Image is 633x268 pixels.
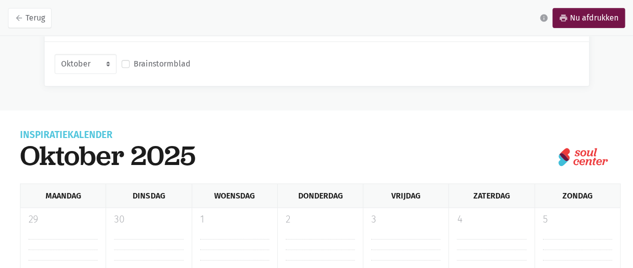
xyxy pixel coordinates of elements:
a: printNu afdrukken [552,8,625,28]
label: Brainstormblad [134,57,191,70]
p: 5 [543,212,612,227]
div: Donderdag [277,184,363,207]
i: arrow_back [15,13,24,22]
div: Zaterdag [448,184,534,207]
div: Vrijdag [363,184,448,207]
div: Woensdag [192,184,277,207]
p: 3 [371,212,440,227]
p: 4 [457,212,526,227]
i: info [539,13,548,22]
h1: oktober 2025 [20,139,196,171]
i: print [559,13,568,22]
div: Maandag [20,184,106,207]
p: 2 [286,212,355,227]
p: 30 [114,212,183,227]
p: 29 [29,212,98,227]
a: arrow_backTerug [8,8,52,28]
div: Dinsdag [106,184,191,207]
div: Inspiratiekalender [20,130,196,139]
p: 1 [200,212,269,227]
div: Zondag [534,184,620,207]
